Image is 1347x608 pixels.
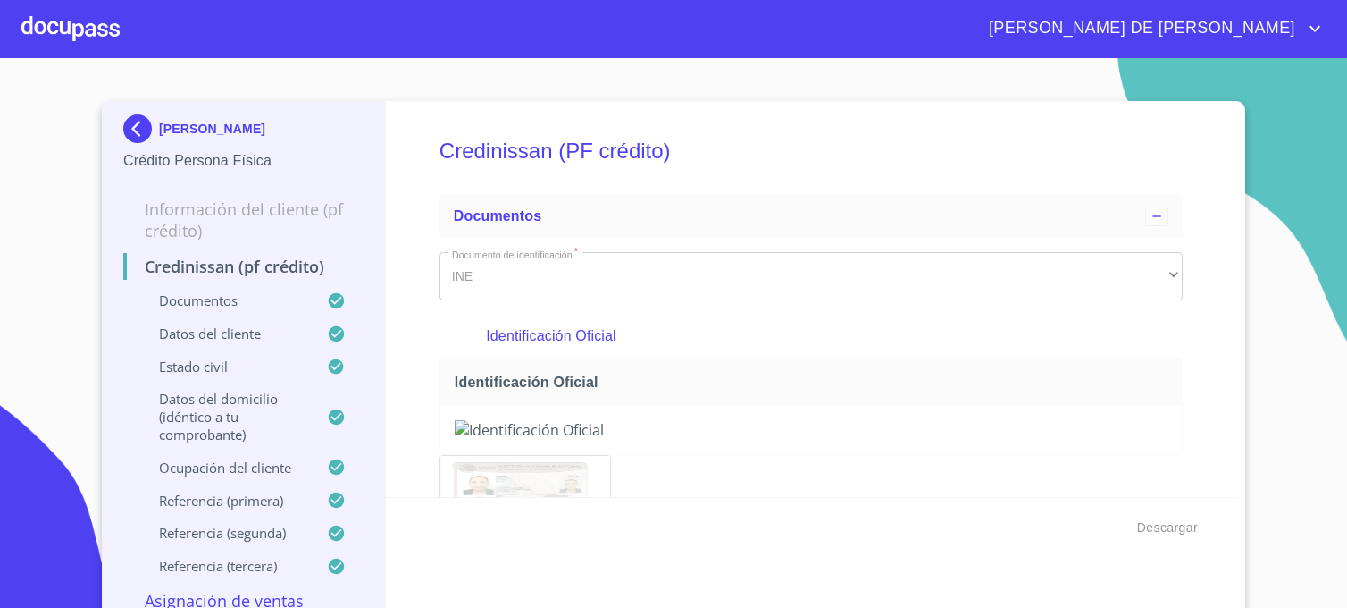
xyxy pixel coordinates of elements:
div: [PERSON_NAME] [123,114,364,150]
p: Crédito Persona Física [123,150,364,172]
p: Referencia (primera) [123,492,327,510]
img: Identificación Oficial [455,420,1167,440]
div: Documentos [439,195,1183,238]
p: [PERSON_NAME] [159,122,265,136]
p: Información del cliente (PF crédito) [123,198,364,241]
span: Descargar [1137,517,1198,539]
span: [PERSON_NAME] DE [PERSON_NAME] [975,14,1304,43]
p: Ocupación del Cliente [123,459,327,477]
p: Referencia (tercera) [123,557,327,575]
p: Datos del domicilio (idéntico a tu comprobante) [123,390,327,443]
p: Documentos [123,291,327,309]
img: Docupass spot blue [123,114,159,143]
p: Referencia (segunda) [123,524,327,542]
span: Documentos [454,208,541,224]
p: Identificación Oficial [486,325,1135,347]
button: account of current user [975,14,1326,43]
h5: Credinissan (PF crédito) [439,114,1183,188]
button: Descargar [1130,511,1205,545]
p: Estado Civil [123,358,327,376]
div: INE [439,252,1183,300]
span: Identificación Oficial [455,373,1175,392]
p: Credinissan (PF crédito) [123,256,364,277]
p: Datos del cliente [123,325,327,342]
